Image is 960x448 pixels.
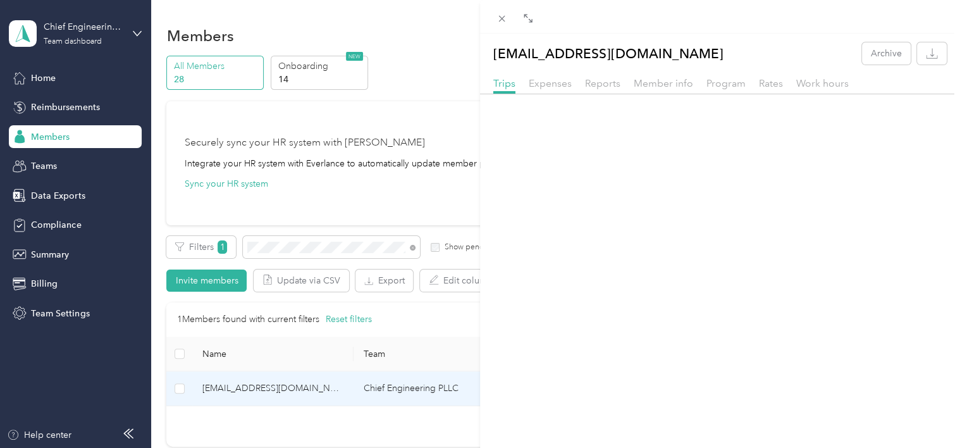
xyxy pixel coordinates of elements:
[796,77,849,89] span: Work hours
[493,42,723,65] p: [EMAIL_ADDRESS][DOMAIN_NAME]
[706,77,746,89] span: Program
[862,42,911,65] button: Archive
[889,377,960,448] iframe: Everlance-gr Chat Button Frame
[585,77,620,89] span: Reports
[493,77,515,89] span: Trips
[634,77,693,89] span: Member info
[529,77,572,89] span: Expenses
[759,77,783,89] span: Rates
